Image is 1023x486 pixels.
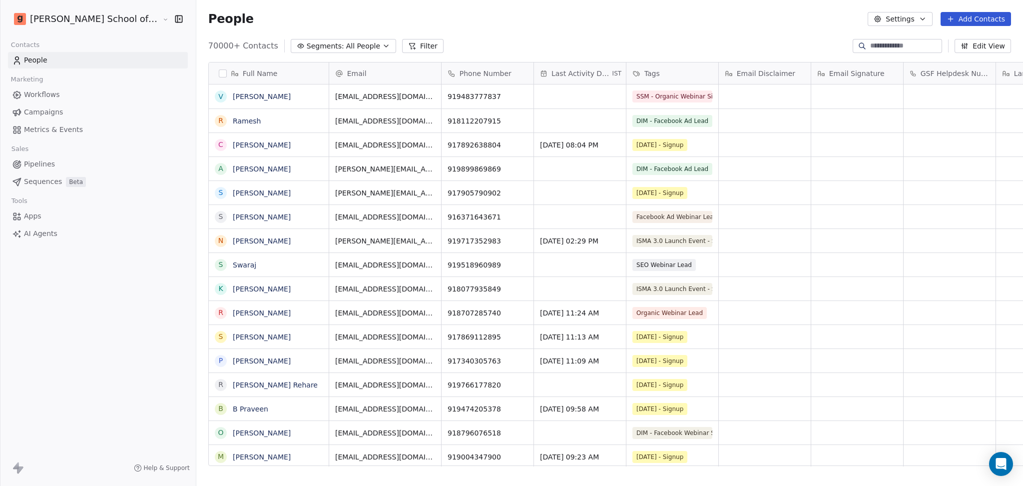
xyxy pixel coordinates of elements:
span: [DATE] 08:04 PM [540,140,620,150]
a: [PERSON_NAME] [233,285,291,293]
div: S [218,259,223,270]
span: [PERSON_NAME][EMAIL_ADDRESS][DOMAIN_NAME] [335,236,435,246]
span: [DATE] - Signup [632,451,687,463]
span: People [24,55,47,65]
span: People [208,11,254,26]
span: 919518960989 [448,260,527,270]
a: [PERSON_NAME] [233,189,291,197]
div: K [218,283,223,294]
span: Campaigns [24,107,63,117]
span: [DATE] 11:09 AM [540,356,620,366]
div: S [218,331,223,342]
span: Email Signature [829,68,885,78]
a: Apps [8,208,188,224]
div: P [219,355,223,366]
a: Metrics & Events [8,121,188,138]
span: Facebook Ad Webinar Lead [632,211,712,223]
span: Beta [66,177,86,187]
span: SEO Webinar Lead [632,259,696,271]
span: [DATE] 11:13 AM [540,332,620,342]
span: AI Agents [24,228,57,239]
span: Sequences [24,176,62,187]
img: Goela%20School%20Logos%20(4).png [14,13,26,25]
span: Full Name [243,68,278,78]
div: GSF Helpdesk Number [904,62,996,84]
button: [PERSON_NAME] School of Finance LLP [12,10,155,27]
span: Metrics & Events [24,124,83,135]
span: [DATE] 09:23 AM [540,452,620,462]
span: Phone Number [460,68,511,78]
a: [PERSON_NAME] [233,92,291,100]
span: ISMA 3.0 Launch Event - Signup [632,283,712,295]
span: Tags [644,68,660,78]
span: DIM - Facebook Webinar Signup Time [632,427,712,439]
span: Pipelines [24,159,55,169]
span: SSM - Organic Webinar Signup Time [632,90,712,102]
span: [DATE] 11:24 AM [540,308,620,318]
span: Segments: [307,41,344,51]
span: [EMAIL_ADDRESS][DOMAIN_NAME] [335,332,435,342]
span: Sales [7,141,33,156]
div: R [218,115,223,126]
div: R [218,379,223,390]
a: AI Agents [8,225,188,242]
span: [PERSON_NAME][EMAIL_ADDRESS][DOMAIN_NAME] [335,188,435,198]
a: Workflows [8,86,188,103]
a: SequencesBeta [8,173,188,190]
span: [EMAIL_ADDRESS][DOMAIN_NAME] [335,284,435,294]
span: Last Activity Date [551,68,610,78]
div: S [218,187,223,198]
span: Contacts [6,37,44,52]
a: [PERSON_NAME] [233,165,291,173]
div: B [218,403,223,414]
span: 919004347900 [448,452,527,462]
div: Tags [626,62,718,84]
div: Last Activity DateIST [534,62,626,84]
a: Help & Support [134,464,190,472]
span: All People [346,41,380,51]
div: Open Intercom Messenger [989,452,1013,476]
span: 919474205378 [448,404,527,414]
div: Email Disclaimer [719,62,811,84]
span: 918796076518 [448,428,527,438]
span: [DATE] - Signup [632,139,687,151]
a: [PERSON_NAME] [233,333,291,341]
span: [DATE] - Signup [632,355,687,367]
span: 917892638804 [448,140,527,150]
span: 917869112895 [448,332,527,342]
div: S [218,211,223,222]
span: Email [347,68,367,78]
a: Campaigns [8,104,188,120]
span: [EMAIL_ADDRESS][DOMAIN_NAME] [335,91,435,101]
span: Help & Support [144,464,190,472]
span: [PERSON_NAME][EMAIL_ADDRESS][PERSON_NAME][DOMAIN_NAME] [335,164,435,174]
span: [DATE] - Signup [632,403,687,415]
span: 918707285740 [448,308,527,318]
a: [PERSON_NAME] [233,429,291,437]
span: DIM - Facebook Ad Lead [632,163,712,175]
span: [DATE] - Signup [632,187,687,199]
span: GSF Helpdesk Number [921,68,990,78]
a: [PERSON_NAME] [233,141,291,149]
span: 916371643671 [448,212,527,222]
span: [DATE] 02:29 PM [540,236,620,246]
span: [EMAIL_ADDRESS][DOMAIN_NAME] [335,356,435,366]
span: Organic Webinar Lead [632,307,707,319]
span: [EMAIL_ADDRESS][DOMAIN_NAME] [335,308,435,318]
div: R [218,307,223,318]
span: [EMAIL_ADDRESS][DOMAIN_NAME] [335,260,435,270]
span: 919766177820 [448,380,527,390]
span: [EMAIL_ADDRESS][DOMAIN_NAME] [335,140,435,150]
div: Phone Number [442,62,533,84]
a: [PERSON_NAME] [233,357,291,365]
a: [PERSON_NAME] Rehare [233,381,318,389]
span: 918112207915 [448,116,527,126]
span: Marketing [6,72,47,87]
span: ISMA 3.0 Launch Event - Signup [632,235,712,247]
div: A [218,163,223,174]
a: Ramesh [233,117,261,125]
span: 919717352983 [448,236,527,246]
button: Filter [402,39,444,53]
span: [EMAIL_ADDRESS][DOMAIN_NAME] [335,212,435,222]
span: Workflows [24,89,60,100]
